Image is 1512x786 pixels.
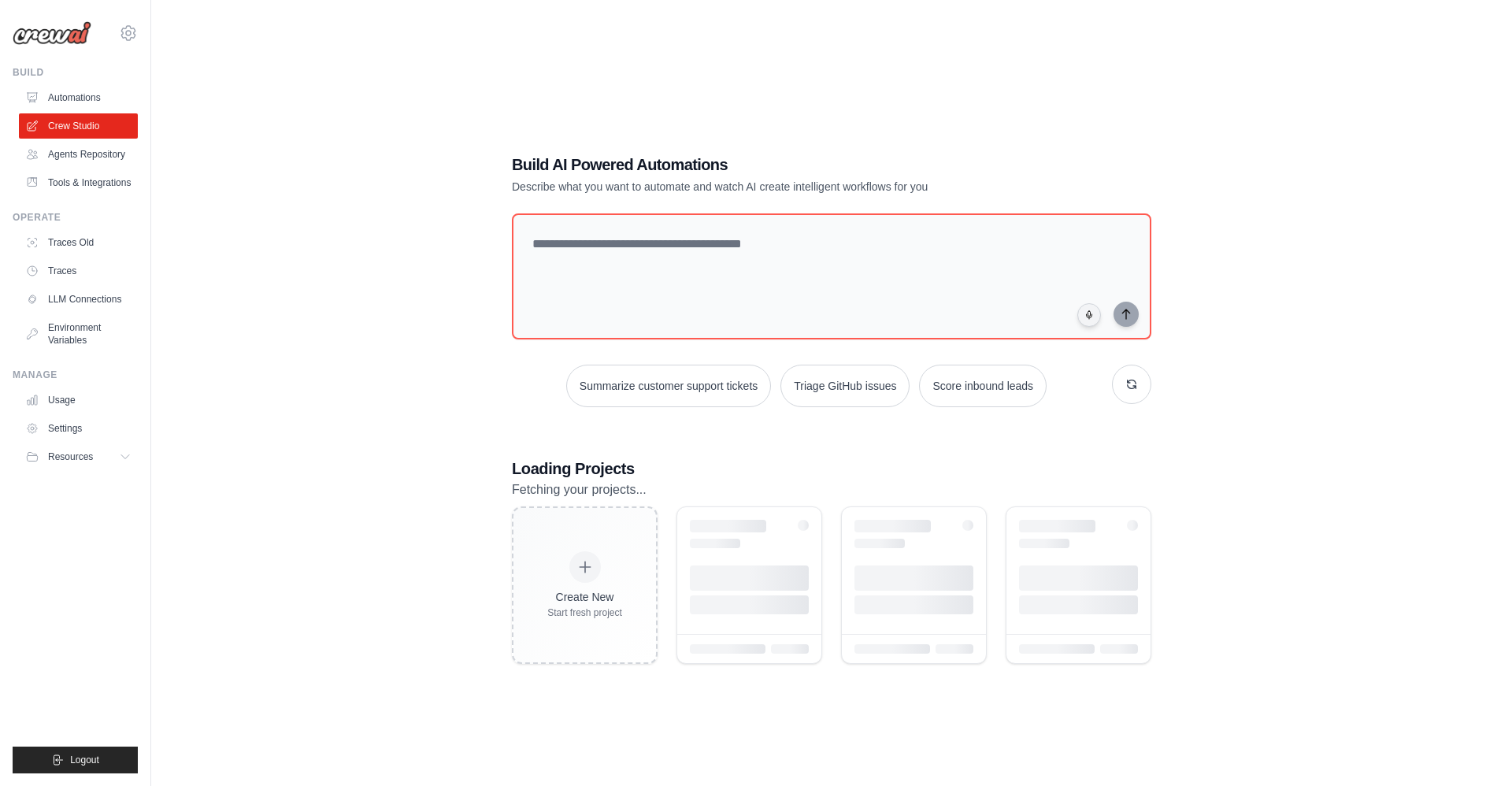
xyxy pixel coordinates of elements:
[512,480,1151,500] p: Fetching your projects...
[13,21,91,45] img: Logo
[1112,365,1151,404] button: Get new suggestions
[780,365,910,407] button: Triage GitHub issues
[512,179,1041,195] p: Describe what you want to automate and watch AI create intelligent workflows for you
[19,287,138,312] a: LLM Connections
[19,230,138,255] a: Traces Old
[1077,303,1101,327] button: Click to speak your automation idea
[566,365,771,407] button: Summarize customer support tickets
[70,754,99,766] span: Logout
[19,315,138,353] a: Environment Variables
[19,387,138,413] a: Usage
[19,85,138,110] a: Automations
[512,458,1151,480] h3: Loading Projects
[19,142,138,167] a: Agents Repository
[19,258,138,284] a: Traces
[19,444,138,469] button: Resources
[547,589,622,605] div: Create New
[919,365,1047,407] button: Score inbound leads
[13,211,138,224] div: Operate
[13,747,138,773] button: Logout
[512,154,1041,176] h1: Build AI Powered Automations
[48,450,93,463] span: Resources
[547,606,622,619] div: Start fresh project
[13,66,138,79] div: Build
[19,416,138,441] a: Settings
[19,113,138,139] a: Crew Studio
[13,369,138,381] div: Manage
[19,170,138,195] a: Tools & Integrations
